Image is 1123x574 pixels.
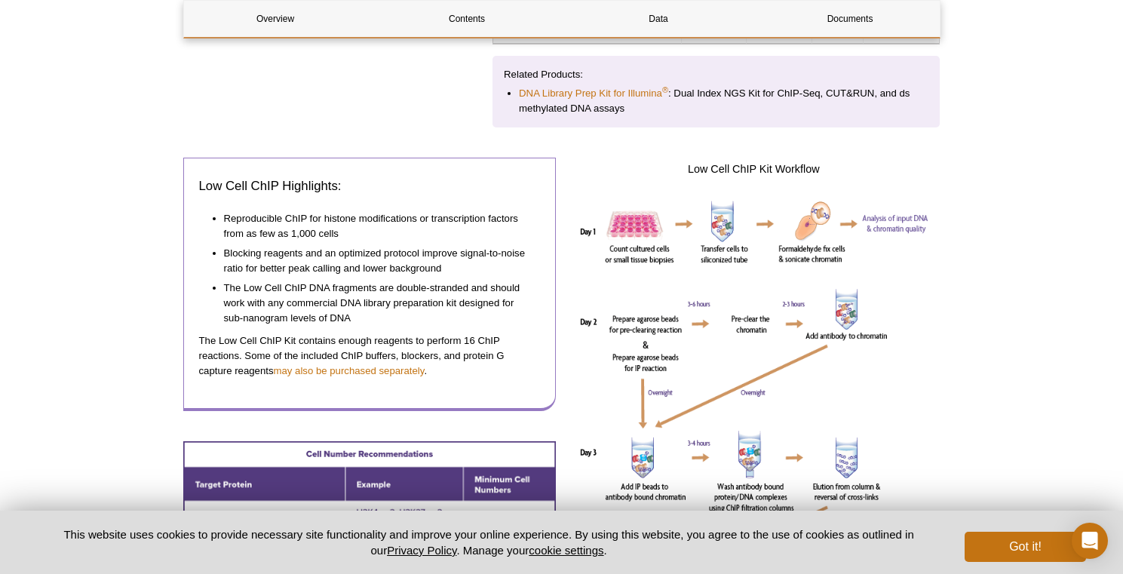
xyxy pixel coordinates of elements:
[387,544,456,557] a: Privacy Policy
[38,526,940,558] p: This website uses cookies to provide necessary site functionality and improve your online experie...
[567,1,750,37] a: Data
[224,241,526,276] li: Blocking reagents and an optimized protocol improve signal-to-noise ratio for better peak calling...
[662,85,668,94] sup: ®
[504,67,928,82] p: Related Products:
[759,1,942,37] a: Documents
[184,1,367,37] a: Overview
[273,365,424,376] a: may also be purchased separately
[519,86,914,116] li: : Dual Index NGS Kit for ChIP-Seq, CUT&RUN, and ds methylated DNA assays
[224,207,526,241] li: Reproducible ChIP for histone modifications or transcription factors from as few as 1,000 cells
[376,1,559,37] a: Contents
[567,158,940,176] h4: Low Cell ChIP Kit Workflow
[224,276,526,326] li: The Low Cell ChIP DNA fragments are double-stranded and should work with any commercial DNA libra...
[199,333,541,379] p: The Low Cell ChIP Kit contains enough reagents to perform 16 ChIP reactions. Some of the included...
[1072,523,1108,559] div: Open Intercom Messenger
[965,532,1085,562] button: Got it!
[529,544,603,557] button: cookie settings
[199,177,541,195] h3: Low Cell ChIP Highlights:
[519,86,668,101] a: DNA Library Prep Kit for Illumina®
